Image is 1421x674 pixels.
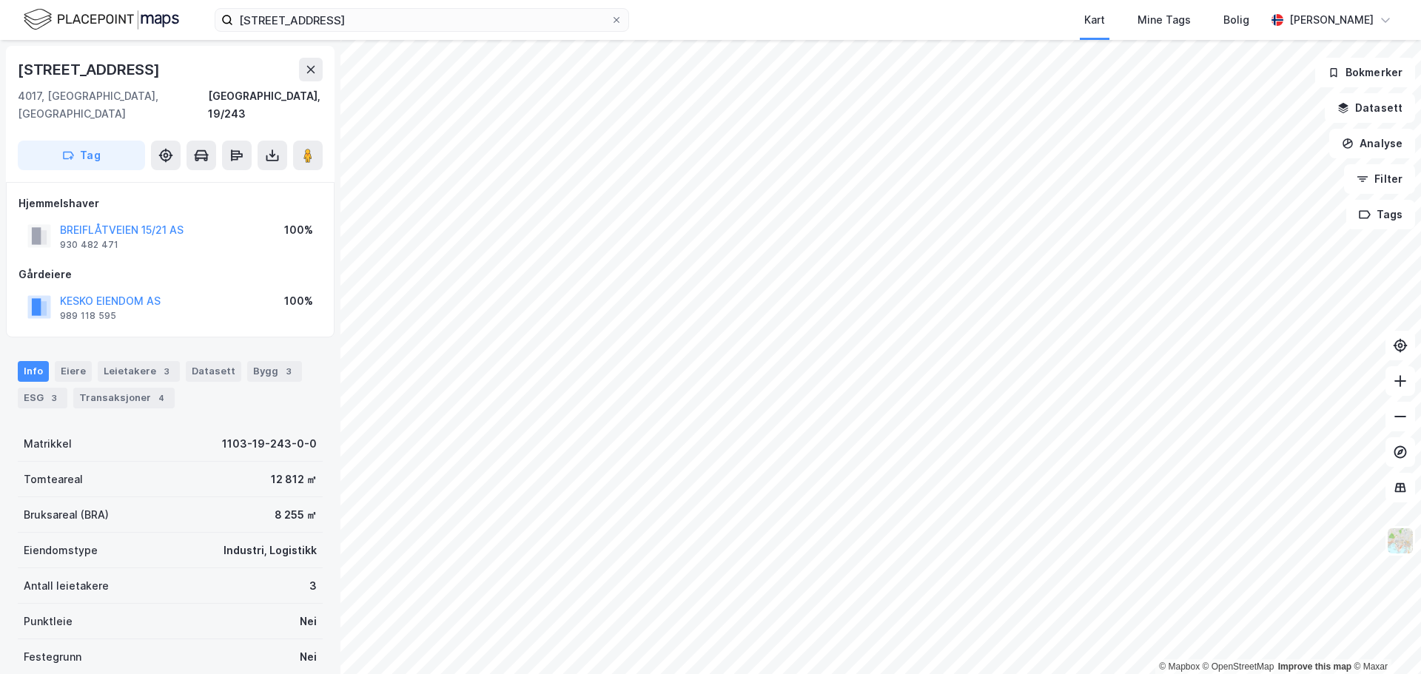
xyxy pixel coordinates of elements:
[275,506,317,524] div: 8 255 ㎡
[1386,527,1414,555] img: Z
[47,391,61,405] div: 3
[55,361,92,382] div: Eiere
[60,239,118,251] div: 930 482 471
[1325,93,1415,123] button: Datasett
[1159,661,1200,672] a: Mapbox
[281,364,296,379] div: 3
[233,9,611,31] input: Søk på adresse, matrikkel, gårdeiere, leietakere eller personer
[73,388,175,408] div: Transaksjoner
[1203,661,1274,672] a: OpenStreetMap
[19,195,322,212] div: Hjemmelshaver
[186,361,241,382] div: Datasett
[154,391,169,405] div: 4
[24,7,179,33] img: logo.f888ab2527a4732fd821a326f86c7f29.svg
[284,221,313,239] div: 100%
[300,613,317,630] div: Nei
[19,266,322,283] div: Gårdeiere
[1278,661,1351,672] a: Improve this map
[24,648,81,666] div: Festegrunn
[60,310,116,322] div: 989 118 595
[300,648,317,666] div: Nei
[24,542,98,559] div: Eiendomstype
[1138,11,1191,29] div: Mine Tags
[18,58,163,81] div: [STREET_ADDRESS]
[1223,11,1249,29] div: Bolig
[1344,164,1415,194] button: Filter
[18,141,145,170] button: Tag
[247,361,302,382] div: Bygg
[224,542,317,559] div: Industri, Logistikk
[24,506,109,524] div: Bruksareal (BRA)
[24,471,83,488] div: Tomteareal
[18,388,67,408] div: ESG
[24,613,73,630] div: Punktleie
[24,577,109,595] div: Antall leietakere
[222,435,317,453] div: 1103-19-243-0-0
[18,361,49,382] div: Info
[208,87,323,123] div: [GEOGRAPHIC_DATA], 19/243
[18,87,208,123] div: 4017, [GEOGRAPHIC_DATA], [GEOGRAPHIC_DATA]
[98,361,180,382] div: Leietakere
[1289,11,1374,29] div: [PERSON_NAME]
[309,577,317,595] div: 3
[159,364,174,379] div: 3
[1346,200,1415,229] button: Tags
[1315,58,1415,87] button: Bokmerker
[1084,11,1105,29] div: Kart
[24,435,72,453] div: Matrikkel
[1347,603,1421,674] iframe: Chat Widget
[1329,129,1415,158] button: Analyse
[271,471,317,488] div: 12 812 ㎡
[284,292,313,310] div: 100%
